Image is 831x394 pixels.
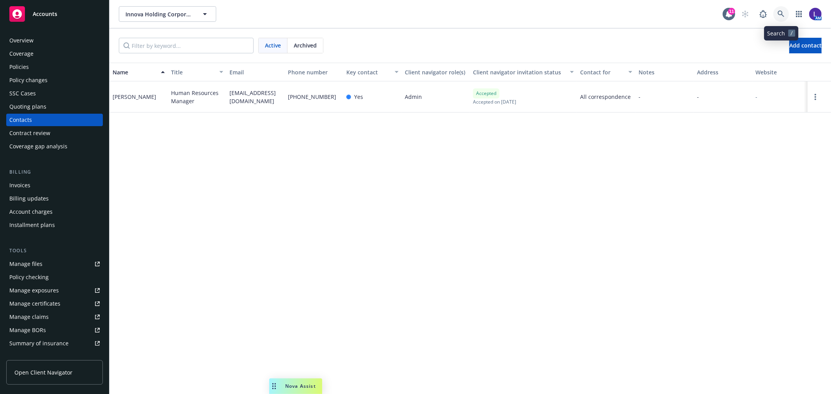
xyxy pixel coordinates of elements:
[694,63,752,81] button: Address
[285,63,343,81] button: Phone number
[6,206,103,218] a: Account charges
[33,11,57,17] span: Accounts
[697,68,749,76] div: Address
[354,93,363,101] span: Yes
[113,68,156,76] div: Name
[168,63,226,81] button: Title
[773,6,789,22] a: Search
[473,98,516,105] span: Accepted on [DATE]
[473,68,565,76] div: Client navigator invitation status
[6,337,103,350] a: Summary of insurance
[577,63,635,81] button: Contact for
[265,41,281,49] span: Active
[9,324,46,336] div: Manage BORs
[580,68,624,76] div: Contact for
[752,63,811,81] button: Website
[6,47,103,60] a: Coverage
[9,140,67,153] div: Coverage gap analysis
[405,93,422,101] span: Admin
[119,38,254,53] input: Filter by keyword...
[6,87,103,100] a: SSC Cases
[9,192,49,205] div: Billing updates
[402,63,470,81] button: Client navigator role(s)
[811,92,820,102] a: Open options
[405,68,467,76] div: Client navigator role(s)
[6,271,103,283] a: Policy checking
[755,93,757,101] div: -
[9,127,50,139] div: Contract review
[294,41,317,49] span: Archived
[9,258,42,270] div: Manage files
[346,68,390,76] div: Key contact
[6,247,103,255] div: Tools
[9,297,60,310] div: Manage certificates
[476,90,496,97] span: Accepted
[789,38,822,53] button: Add contact
[728,8,735,15] div: 11
[229,68,282,76] div: Email
[6,311,103,323] a: Manage claims
[226,63,285,81] button: Email
[6,179,103,192] a: Invoices
[639,93,640,101] span: -
[6,324,103,336] a: Manage BORs
[9,311,49,323] div: Manage claims
[125,10,193,18] span: Innova Holding Corporation
[9,61,29,73] div: Policies
[791,6,807,22] a: Switch app
[9,34,34,47] div: Overview
[635,63,694,81] button: Notes
[6,3,103,25] a: Accounts
[6,34,103,47] a: Overview
[6,61,103,73] a: Policies
[697,93,699,101] span: -
[580,93,632,101] span: All correspondence
[9,206,53,218] div: Account charges
[288,68,340,76] div: Phone number
[755,68,808,76] div: Website
[171,89,223,105] span: Human Resources Manager
[109,63,168,81] button: Name
[639,68,691,76] div: Notes
[6,74,103,86] a: Policy changes
[755,6,771,22] a: Report a Bug
[6,168,103,176] div: Billing
[9,179,30,192] div: Invoices
[343,63,402,81] button: Key contact
[9,87,36,100] div: SSC Cases
[9,100,46,113] div: Quoting plans
[6,114,103,126] a: Contacts
[119,6,216,22] button: Innova Holding Corporation
[171,68,215,76] div: Title
[470,63,577,81] button: Client navigator invitation status
[6,258,103,270] a: Manage files
[6,192,103,205] a: Billing updates
[6,127,103,139] a: Contract review
[6,297,103,310] a: Manage certificates
[9,114,32,126] div: Contacts
[285,383,316,389] span: Nova Assist
[9,271,49,283] div: Policy checking
[9,337,69,350] div: Summary of insurance
[14,368,72,376] span: Open Client Navigator
[288,93,336,101] span: [PHONE_NUMBER]
[113,93,156,101] div: [PERSON_NAME]
[6,100,103,113] a: Quoting plans
[6,284,103,297] a: Manage exposures
[9,284,59,297] div: Manage exposures
[9,219,55,231] div: Installment plans
[229,89,282,105] span: [EMAIL_ADDRESS][DOMAIN_NAME]
[737,6,753,22] a: Start snowing
[269,378,279,394] div: Drag to move
[9,47,34,60] div: Coverage
[6,219,103,231] a: Installment plans
[6,140,103,153] a: Coverage gap analysis
[789,42,822,49] span: Add contact
[9,74,48,86] div: Policy changes
[809,8,822,20] img: photo
[269,378,322,394] button: Nova Assist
